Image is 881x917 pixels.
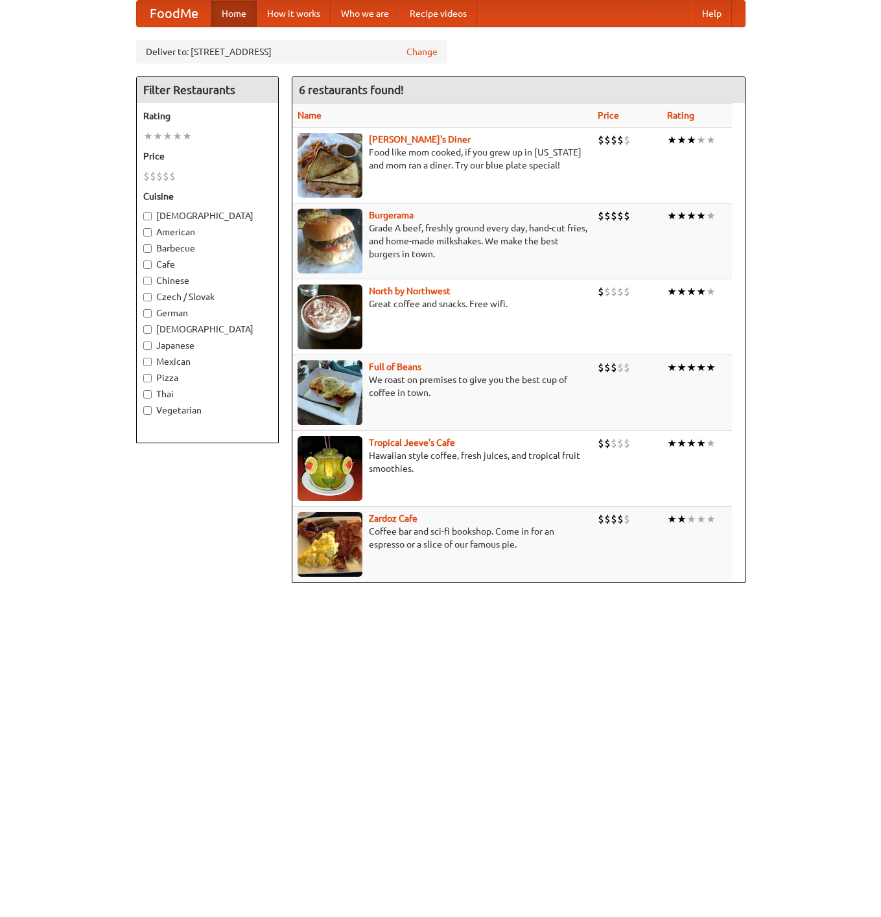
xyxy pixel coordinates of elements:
[369,362,421,372] a: Full of Beans
[137,1,211,27] a: FoodMe
[369,210,414,220] a: Burgerama
[598,436,604,450] li: $
[143,355,272,368] label: Mexican
[677,360,687,375] li: ★
[298,512,362,577] img: zardoz.jpg
[369,437,455,448] a: Tropical Jeeve's Cafe
[696,512,706,526] li: ★
[257,1,331,27] a: How it works
[706,133,716,147] li: ★
[143,228,152,237] input: American
[611,360,617,375] li: $
[611,133,617,147] li: $
[706,436,716,450] li: ★
[143,290,272,303] label: Czech / Slovak
[696,360,706,375] li: ★
[298,284,362,349] img: north.jpg
[667,133,677,147] li: ★
[667,284,677,299] li: ★
[598,133,604,147] li: $
[624,512,630,526] li: $
[298,449,587,475] p: Hawaiian style coffee, fresh juices, and tropical fruit smoothies.
[617,133,624,147] li: $
[143,129,153,143] li: ★
[598,360,604,375] li: $
[611,284,617,299] li: $
[298,373,587,399] p: We roast on premises to give you the best cup of coffee in town.
[406,45,438,58] a: Change
[298,133,362,198] img: sallys.jpg
[169,169,176,183] li: $
[136,40,447,64] div: Deliver to: [STREET_ADDRESS]
[211,1,257,27] a: Home
[143,371,272,384] label: Pizza
[604,436,611,450] li: $
[624,133,630,147] li: $
[369,134,471,145] b: [PERSON_NAME]'s Diner
[143,150,272,163] h5: Price
[706,360,716,375] li: ★
[617,436,624,450] li: $
[604,284,611,299] li: $
[298,209,362,273] img: burgerama.jpg
[163,169,169,183] li: $
[369,513,417,524] a: Zardoz Cafe
[624,209,630,223] li: $
[667,209,677,223] li: ★
[143,339,272,352] label: Japanese
[706,512,716,526] li: ★
[677,209,687,223] li: ★
[617,360,624,375] li: $
[143,404,272,417] label: Vegetarian
[298,436,362,501] img: jeeves.jpg
[137,77,278,103] h4: Filter Restaurants
[598,512,604,526] li: $
[298,360,362,425] img: beans.jpg
[706,284,716,299] li: ★
[687,284,696,299] li: ★
[667,110,694,121] a: Rating
[604,209,611,223] li: $
[687,209,696,223] li: ★
[369,286,451,296] a: North by Northwest
[143,293,152,301] input: Czech / Slovak
[598,284,604,299] li: $
[143,358,152,366] input: Mexican
[624,436,630,450] li: $
[677,436,687,450] li: ★
[604,512,611,526] li: $
[687,133,696,147] li: ★
[143,323,272,336] label: [DEMOGRAPHIC_DATA]
[143,309,152,318] input: German
[298,110,322,121] a: Name
[298,525,587,551] p: Coffee bar and sci-fi bookshop. Come in for an espresso or a slice of our famous pie.
[143,261,152,269] input: Cafe
[696,209,706,223] li: ★
[143,244,152,253] input: Barbecue
[687,436,696,450] li: ★
[143,307,272,319] label: German
[667,436,677,450] li: ★
[604,360,611,375] li: $
[143,388,272,400] label: Thai
[611,436,617,450] li: $
[677,284,687,299] li: ★
[331,1,399,27] a: Who we are
[143,374,152,382] input: Pizza
[172,129,182,143] li: ★
[143,406,152,415] input: Vegetarian
[153,129,163,143] li: ★
[299,84,404,96] ng-pluralize: 6 restaurants found!
[667,360,677,375] li: ★
[399,1,477,27] a: Recipe videos
[617,512,624,526] li: $
[617,284,624,299] li: $
[150,169,156,183] li: $
[677,133,687,147] li: ★
[624,284,630,299] li: $
[677,512,687,526] li: ★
